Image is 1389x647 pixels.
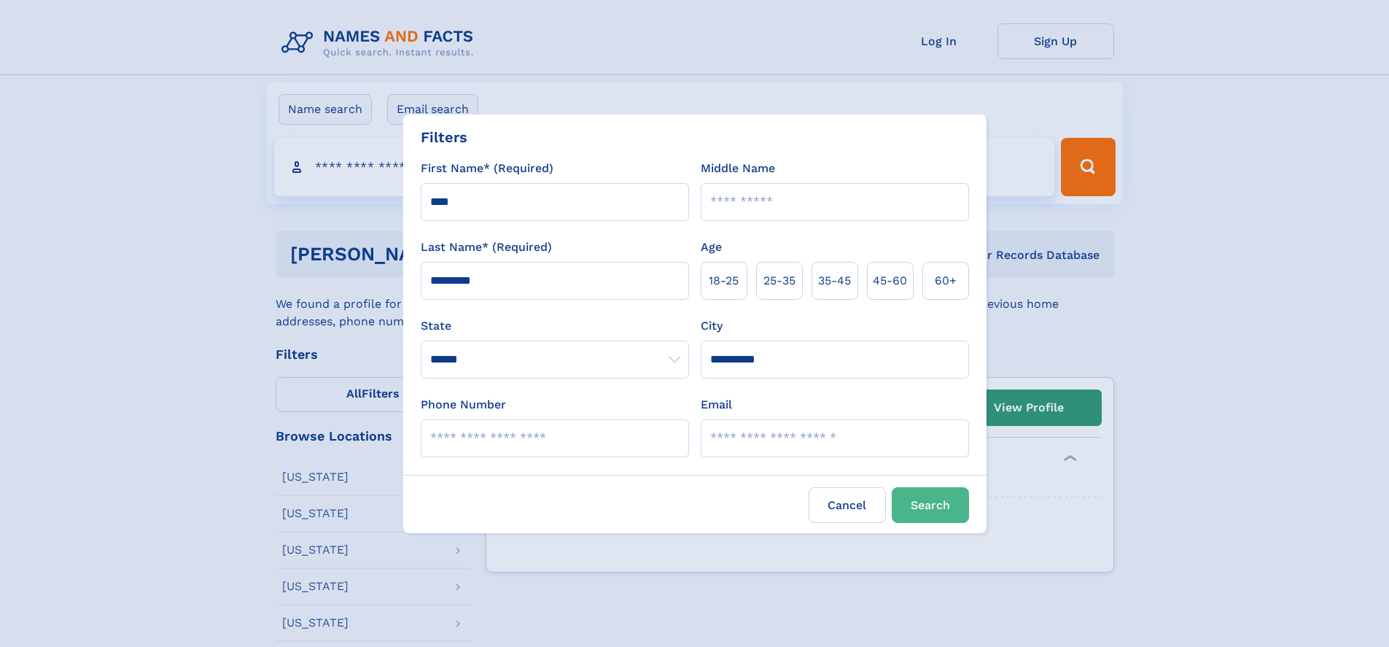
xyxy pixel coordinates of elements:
label: Age [701,239,722,256]
label: First Name* (Required) [421,160,553,177]
span: 18‑25 [709,272,739,290]
label: Email [701,396,732,414]
label: Cancel [809,487,886,523]
label: Last Name* (Required) [421,239,552,256]
span: 60+ [935,272,957,290]
button: Search [892,487,969,523]
label: State [421,317,689,335]
span: 25‑35 [763,272,795,290]
span: 45‑60 [873,272,907,290]
label: Phone Number [421,396,506,414]
label: City [701,317,723,335]
span: 35‑45 [818,272,851,290]
div: Filters [421,126,467,148]
label: Middle Name [701,160,775,177]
